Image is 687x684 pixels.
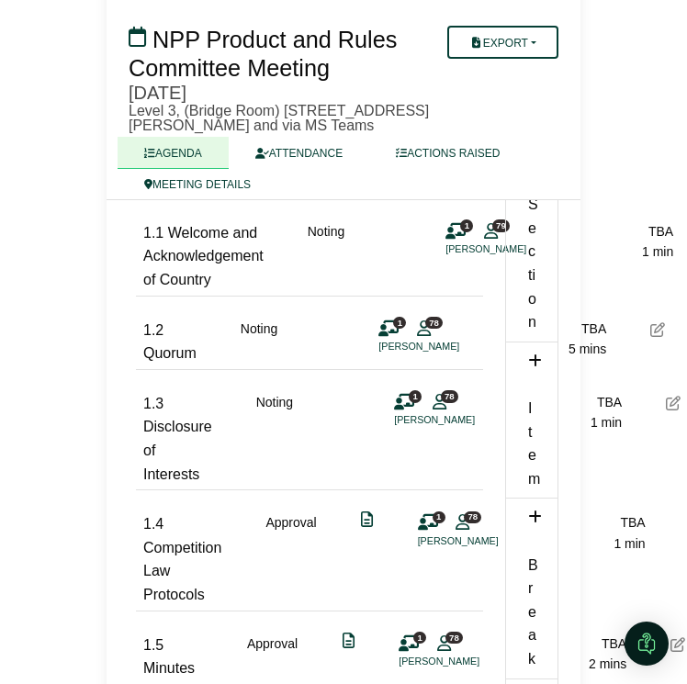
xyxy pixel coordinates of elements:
[517,512,646,533] div: TBA
[591,415,622,430] span: 1 min
[118,168,277,200] a: MEETING DETAILS
[394,412,532,428] li: [PERSON_NAME]
[229,137,369,169] a: ATTENDANCE
[493,392,622,412] div: TBA
[393,317,406,329] span: 1
[413,632,426,644] span: 1
[256,392,293,486] div: Noting
[129,103,429,133] span: Level 3, (Bridge Room) [STREET_ADDRESS][PERSON_NAME] and via MS Teams
[143,419,212,481] span: Disclosure of Interests
[369,137,526,169] a: ACTIONS RAISED
[498,634,626,654] div: TBA
[399,654,536,669] li: [PERSON_NAME]
[143,637,163,653] span: 1.5
[445,632,463,644] span: 78
[478,319,606,339] div: TBA
[143,322,163,338] span: 1.2
[143,540,221,602] span: Competition Law Protocols
[378,339,516,354] li: [PERSON_NAME]
[464,511,481,523] span: 78
[308,221,344,292] div: Noting
[143,516,163,532] span: 1.4
[625,622,669,666] div: Open Intercom Messenger
[241,319,277,365] div: Noting
[143,225,264,287] span: Welcome and Acknowledgement of Country
[143,345,197,361] span: Quorum
[143,396,163,411] span: 1.3
[492,219,510,231] span: 79
[129,82,445,104] div: [DATE]
[441,390,458,402] span: 78
[418,533,556,549] li: [PERSON_NAME]
[425,317,443,329] span: 78
[545,221,673,241] div: TBA
[642,244,673,259] span: 1 min
[409,390,422,402] span: 1
[528,557,538,667] span: Break
[447,26,558,59] button: Export
[460,219,473,231] span: 1
[433,511,445,523] span: 1
[528,400,540,487] span: Item
[445,241,583,257] li: [PERSON_NAME]
[265,512,316,606] div: Approval
[569,342,606,356] span: 5 mins
[614,536,645,551] span: 1 min
[143,225,163,241] span: 1.1
[118,137,229,169] a: AGENDA
[129,27,397,80] span: NPP Product and Rules Committee Meeting
[589,656,626,671] span: 2 mins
